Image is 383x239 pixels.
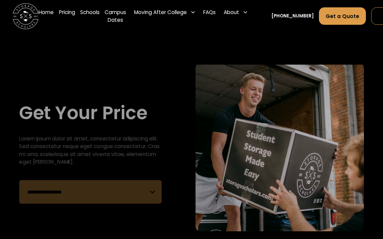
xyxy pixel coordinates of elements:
div: Moving After College [134,8,187,16]
h1: Get Your Price [19,102,148,125]
a: Pricing [59,3,75,29]
img: storage scholar [196,65,364,233]
a: FAQs [203,3,216,29]
div: Moving After College [131,3,198,21]
div: About [224,8,239,16]
a: [PHONE_NUMBER] [271,13,314,19]
a: home [13,3,39,29]
img: Storage Scholars main logo [13,3,39,29]
a: Get a Quote [319,7,366,25]
a: Home [39,3,54,29]
a: Schools [80,3,100,29]
a: Campus Dates [105,3,126,29]
div: About [221,3,251,21]
form: Remind Form [19,180,162,204]
div: Lorem ipsum dolor sit amet, consectetur adipiscing elit. Sed consectetur neque eget congue consec... [19,135,162,166]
